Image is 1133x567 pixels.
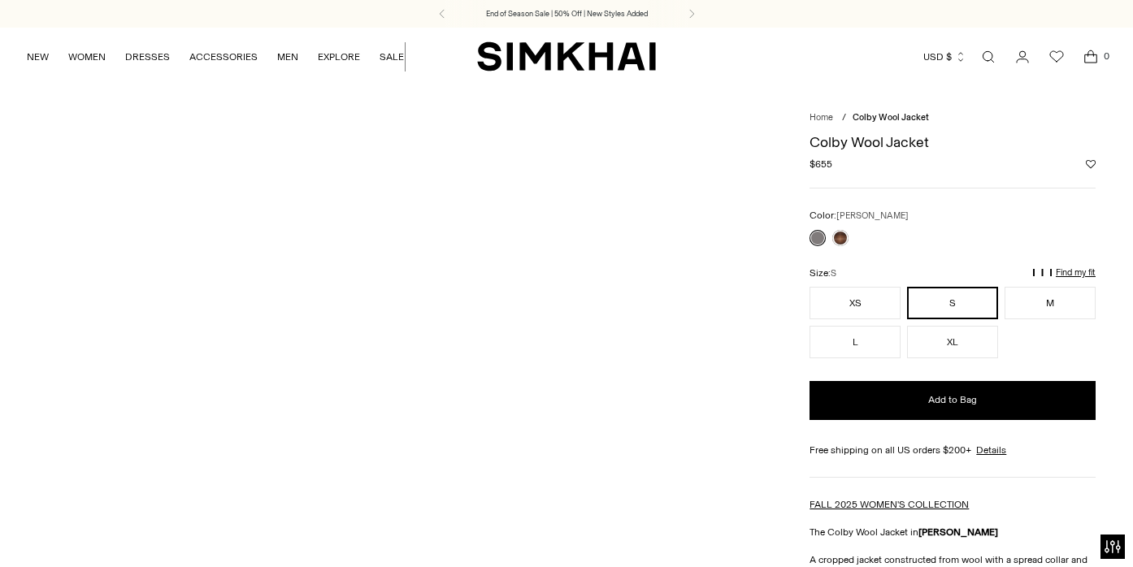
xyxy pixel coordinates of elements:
[810,266,836,281] label: Size:
[810,326,901,358] button: L
[125,39,170,75] a: DRESSES
[810,381,1096,420] button: Add to Bag
[918,526,998,538] strong: [PERSON_NAME]
[976,443,1006,457] a: Details
[923,39,966,75] button: USD $
[831,268,836,279] span: S
[27,39,49,75] a: NEW
[1040,41,1073,73] a: Wishlist
[380,39,404,75] a: SALE
[1006,41,1039,73] a: Go to the account page
[810,287,901,319] button: XS
[842,111,846,125] div: /
[1005,287,1096,319] button: M
[853,112,929,123] span: Colby Wool Jacket
[68,39,106,75] a: WOMEN
[810,525,1096,539] p: The Colby Wool Jacket in
[928,393,977,407] span: Add to Bag
[810,135,1096,149] h1: Colby Wool Jacket
[810,499,969,510] a: FALL 2025 WOMEN'S COLLECTION
[1099,49,1113,63] span: 0
[972,41,1005,73] a: Open search modal
[907,287,998,319] button: S
[810,112,833,123] a: Home
[1074,41,1107,73] a: Open cart modal
[810,111,1096,125] nav: breadcrumbs
[810,443,1096,457] div: Free shipping on all US orders $200+
[810,208,909,223] label: Color:
[836,210,909,221] span: [PERSON_NAME]
[277,39,298,75] a: MEN
[477,41,656,72] a: SIMKHAI
[810,157,832,171] span: $655
[907,326,998,358] button: XL
[189,39,258,75] a: ACCESSORIES
[1086,159,1096,169] button: Add to Wishlist
[318,39,360,75] a: EXPLORE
